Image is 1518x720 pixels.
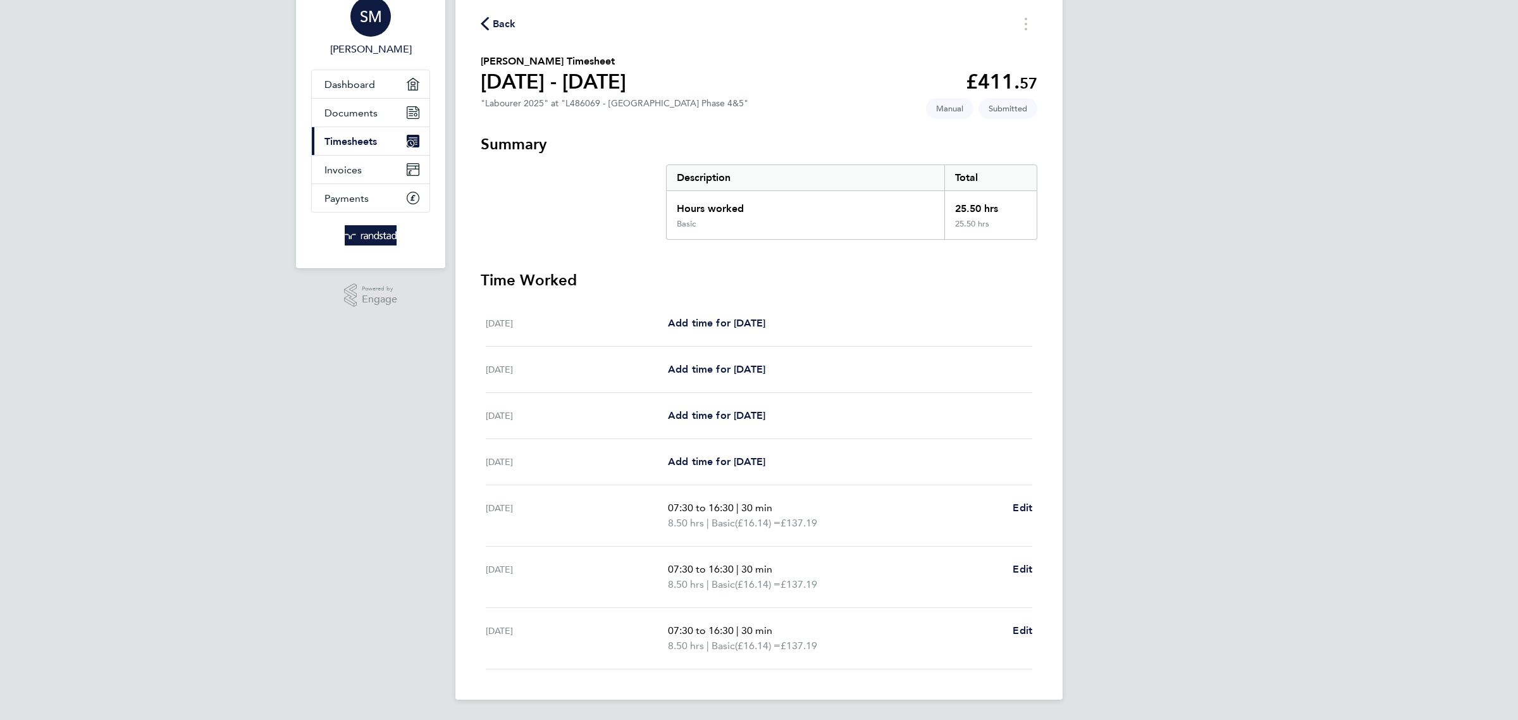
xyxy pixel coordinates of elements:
[1013,500,1032,516] a: Edit
[781,578,817,590] span: £137.19
[481,16,516,32] button: Back
[712,516,735,531] span: Basic
[311,42,430,57] span: Stephen Mcglenn
[926,98,973,119] span: This timesheet was manually created.
[1013,502,1032,514] span: Edit
[481,54,626,69] h2: [PERSON_NAME] Timesheet
[735,640,781,652] span: (£16.14) =
[481,134,1037,154] h3: Summary
[741,502,772,514] span: 30 min
[668,624,734,636] span: 07:30 to 16:30
[966,70,1037,94] app-decimal: £411.
[1013,562,1032,577] a: Edit
[668,408,765,423] a: Add time for [DATE]
[668,362,765,377] a: Add time for [DATE]
[481,98,748,109] div: "Labourer 2025" at "L486069 - [GEOGRAPHIC_DATA] Phase 4&5"
[707,517,709,529] span: |
[1013,624,1032,636] span: Edit
[735,578,781,590] span: (£16.14) =
[312,184,429,212] a: Payments
[1013,563,1032,575] span: Edit
[1013,623,1032,638] a: Edit
[486,500,668,531] div: [DATE]
[668,578,704,590] span: 8.50 hrs
[736,624,739,636] span: |
[486,316,668,331] div: [DATE]
[362,283,397,294] span: Powered by
[944,165,1037,190] div: Total
[707,578,709,590] span: |
[311,225,430,245] a: Go to home page
[667,191,944,219] div: Hours worked
[781,640,817,652] span: £137.19
[1015,14,1037,34] button: Timesheets Menu
[312,70,429,98] a: Dashboard
[741,563,772,575] span: 30 min
[736,563,739,575] span: |
[712,638,735,654] span: Basic
[360,8,382,25] span: SM
[668,454,765,469] a: Add time for [DATE]
[668,316,765,331] a: Add time for [DATE]
[666,164,1037,240] div: Summary
[668,456,765,468] span: Add time for [DATE]
[668,563,734,575] span: 07:30 to 16:30
[486,562,668,592] div: [DATE]
[668,640,704,652] span: 8.50 hrs
[1020,74,1037,92] span: 57
[668,363,765,375] span: Add time for [DATE]
[324,192,369,204] span: Payments
[668,517,704,529] span: 8.50 hrs
[668,502,734,514] span: 07:30 to 16:30
[486,454,668,469] div: [DATE]
[345,225,397,245] img: randstad-logo-retina.png
[735,517,781,529] span: (£16.14) =
[944,191,1037,219] div: 25.50 hrs
[312,127,429,155] a: Timesheets
[781,517,817,529] span: £137.19
[362,294,397,305] span: Engage
[668,409,765,421] span: Add time for [DATE]
[312,99,429,127] a: Documents
[324,164,362,176] span: Invoices
[486,408,668,423] div: [DATE]
[741,624,772,636] span: 30 min
[486,623,668,654] div: [DATE]
[481,69,626,94] h1: [DATE] - [DATE]
[736,502,739,514] span: |
[978,98,1037,119] span: This timesheet is Submitted.
[493,16,516,32] span: Back
[324,107,378,119] span: Documents
[707,640,709,652] span: |
[712,577,735,592] span: Basic
[944,219,1037,239] div: 25.50 hrs
[324,78,375,90] span: Dashboard
[668,317,765,329] span: Add time for [DATE]
[324,135,377,147] span: Timesheets
[344,283,398,307] a: Powered byEngage
[667,165,944,190] div: Description
[481,270,1037,290] h3: Time Worked
[486,362,668,377] div: [DATE]
[312,156,429,183] a: Invoices
[677,219,696,229] div: Basic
